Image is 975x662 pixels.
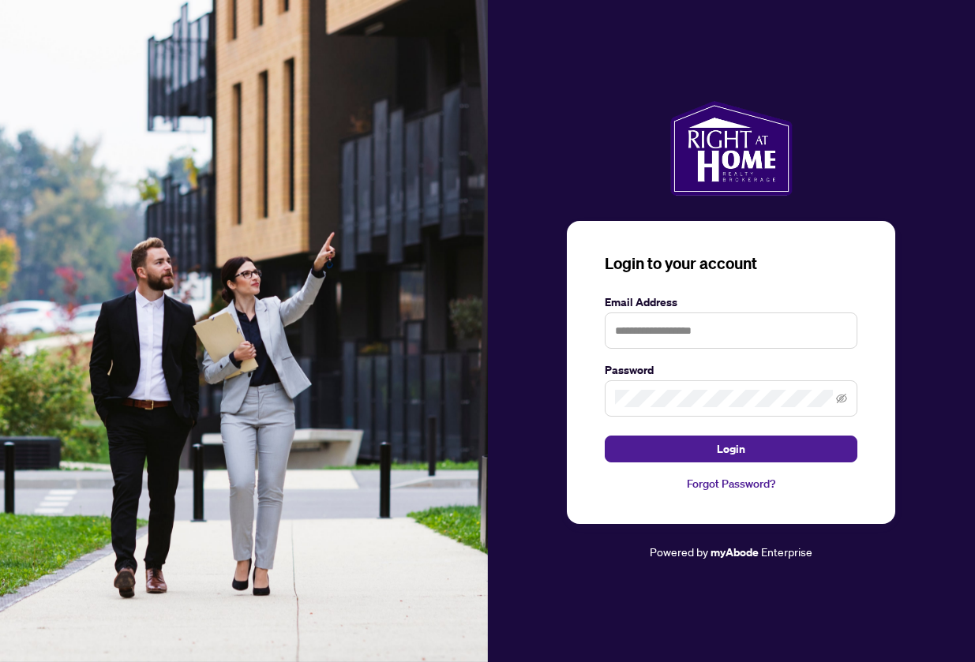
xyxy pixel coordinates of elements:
[711,544,759,561] a: myAbode
[761,544,812,559] span: Enterprise
[605,475,857,492] a: Forgot Password?
[650,544,708,559] span: Powered by
[605,294,857,311] label: Email Address
[836,393,847,404] span: eye-invisible
[717,436,745,462] span: Login
[605,252,857,275] h3: Login to your account
[605,361,857,379] label: Password
[670,101,793,196] img: ma-logo
[605,436,857,462] button: Login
